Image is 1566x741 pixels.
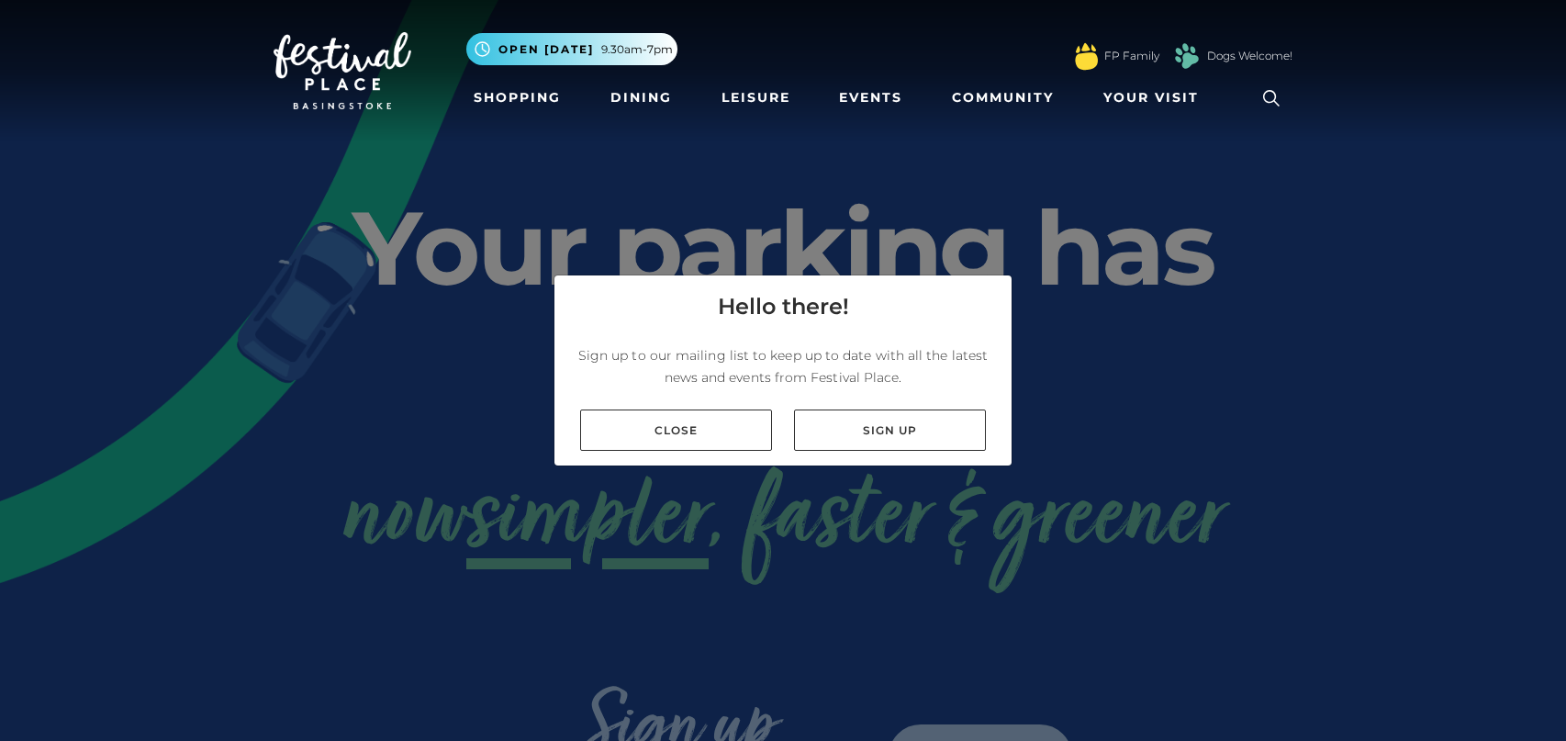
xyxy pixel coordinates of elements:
a: Sign up [794,410,986,451]
a: Events [832,81,910,115]
a: Your Visit [1096,81,1215,115]
a: Dining [603,81,679,115]
span: 9.30am-7pm [601,41,673,58]
span: Open [DATE] [498,41,594,58]
a: FP Family [1104,48,1159,64]
h4: Hello there! [718,290,849,323]
a: Community [945,81,1061,115]
a: Leisure [714,81,798,115]
a: Dogs Welcome! [1207,48,1292,64]
a: Shopping [466,81,568,115]
p: Sign up to our mailing list to keep up to date with all the latest news and events from Festival ... [569,344,997,388]
a: Close [580,410,772,451]
button: Open [DATE] 9.30am-7pm [466,33,677,65]
span: Your Visit [1103,88,1199,107]
img: Festival Place Logo [274,32,411,109]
